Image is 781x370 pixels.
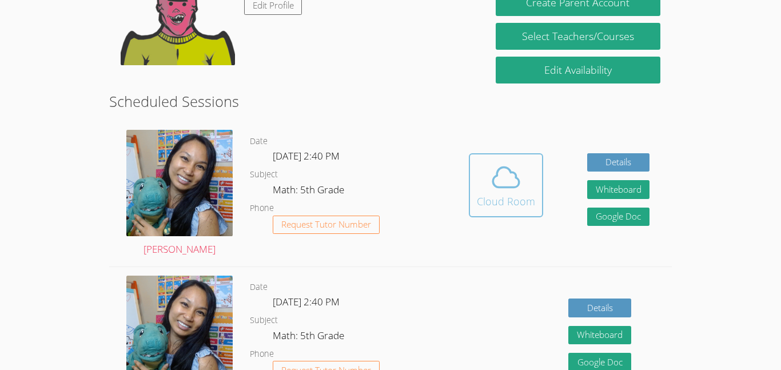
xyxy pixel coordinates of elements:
dt: Phone [250,201,274,216]
div: Cloud Room [477,193,535,209]
dt: Subject [250,313,278,328]
dt: Phone [250,347,274,361]
dt: Date [250,280,268,295]
a: Details [568,299,631,317]
dd: Math: 5th Grade [273,328,346,347]
h2: Scheduled Sessions [109,90,672,112]
button: Cloud Room [469,153,543,217]
a: Details [587,153,650,172]
a: Edit Availability [496,57,660,83]
dt: Subject [250,168,278,182]
button: Request Tutor Number [273,216,380,234]
button: Whiteboard [568,326,631,345]
span: [DATE] 2:40 PM [273,149,340,162]
dd: Math: 5th Grade [273,182,346,201]
span: [DATE] 2:40 PM [273,295,340,308]
button: Whiteboard [587,180,650,199]
span: Request Tutor Number [281,220,371,229]
img: Untitled%20design%20(19).png [126,130,233,236]
a: Google Doc [587,208,650,226]
dt: Date [250,134,268,149]
a: Select Teachers/Courses [496,23,660,50]
a: [PERSON_NAME] [126,130,233,258]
